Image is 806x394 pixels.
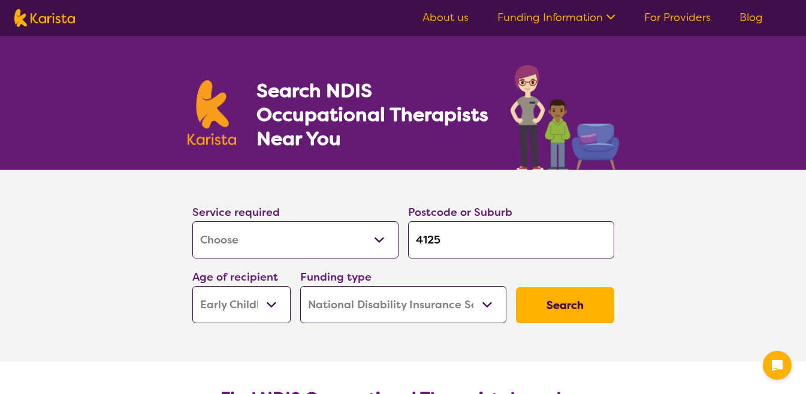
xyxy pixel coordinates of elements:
[408,221,614,258] input: Type
[300,270,372,284] label: Funding type
[192,205,280,219] label: Service required
[256,79,490,151] h1: Search NDIS Occupational Therapists Near You
[644,10,711,25] a: For Providers
[516,287,614,323] button: Search
[408,205,512,219] label: Postcode or Suburb
[511,65,619,170] img: occupational-therapy
[739,10,763,25] a: Blog
[14,9,75,27] img: Karista logo
[497,10,615,25] a: Funding Information
[192,270,278,284] label: Age of recipient
[188,80,237,145] img: Karista logo
[422,10,469,25] a: About us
